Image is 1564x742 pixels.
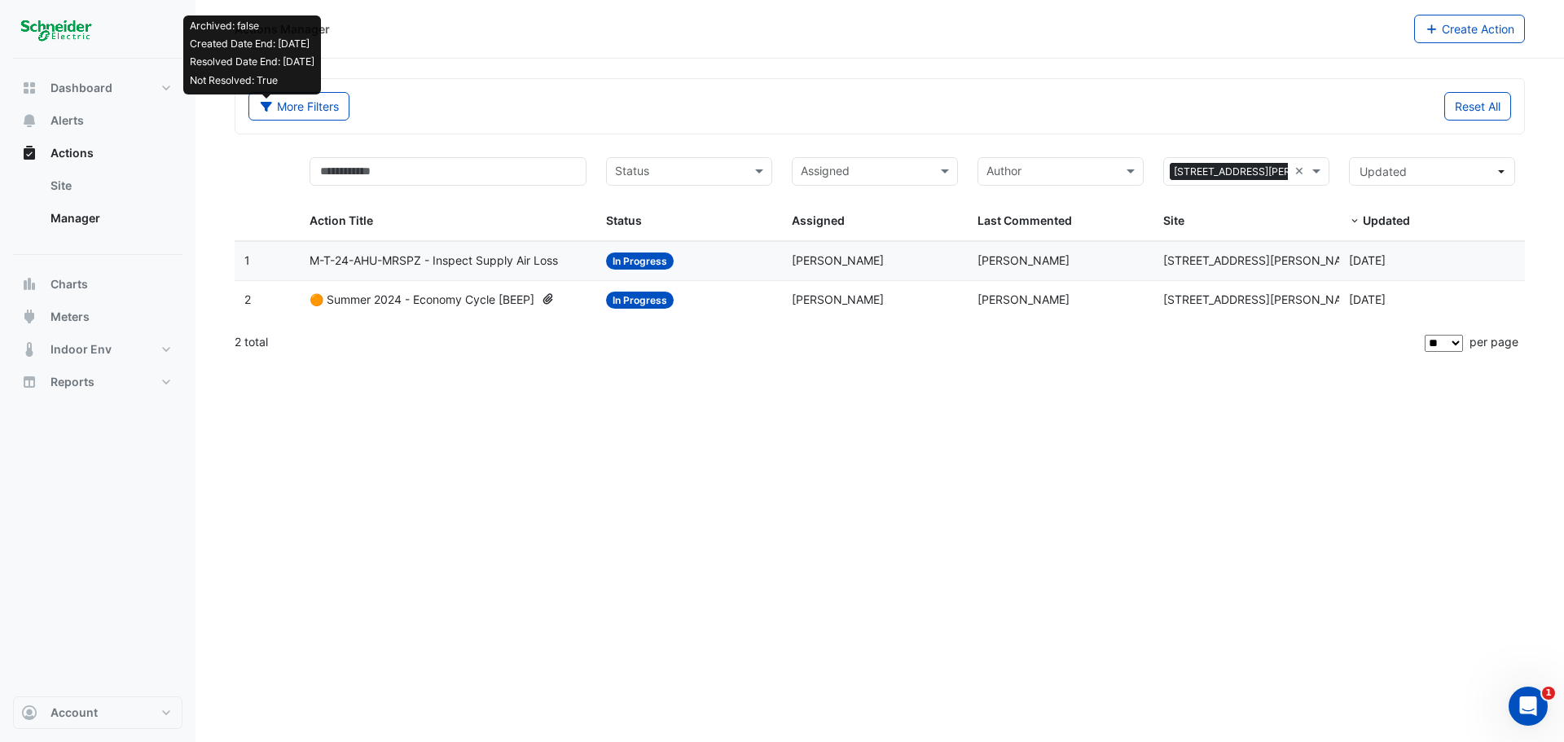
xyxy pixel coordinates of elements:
[51,80,112,96] span: Dashboard
[1363,213,1410,227] span: Updated
[310,213,373,227] span: Action Title
[1414,15,1526,43] button: Create Action
[310,252,558,270] span: M-T-24-AHU-MRSPZ - Inspect Supply Air Loss
[20,13,93,46] img: Company Logo
[51,374,94,390] span: Reports
[244,253,250,267] span: 1
[606,213,642,227] span: Status
[21,145,37,161] app-icon: Actions
[51,341,112,358] span: Indoor Env
[1163,213,1184,227] span: Site
[190,19,314,33] p: Archived: false
[1170,163,1352,181] span: [STREET_ADDRESS][PERSON_NAME]
[21,309,37,325] app-icon: Meters
[13,268,182,301] button: Charts
[13,696,182,729] button: Account
[13,72,182,104] button: Dashboard
[51,112,84,129] span: Alerts
[21,276,37,292] app-icon: Charts
[235,322,1421,362] div: 2 total
[792,292,884,306] span: [PERSON_NAME]
[13,169,182,241] div: Actions
[1542,687,1555,700] span: 1
[190,73,314,88] p: Not Resolved: True
[1509,687,1548,726] iframe: Intercom live chat
[21,374,37,390] app-icon: Reports
[13,137,182,169] button: Actions
[51,705,98,721] span: Account
[190,55,314,69] p: Resolved Date End: [DATE]
[1470,335,1518,349] span: per page
[13,366,182,398] button: Reports
[21,341,37,358] app-icon: Indoor Env
[1163,253,1362,267] span: [STREET_ADDRESS][PERSON_NAME]
[310,291,534,310] span: 🟠 Summer 2024 - Economy Cycle [BEEP]
[244,292,251,306] span: 2
[51,309,90,325] span: Meters
[51,276,88,292] span: Charts
[190,37,314,51] p: Created Date End: [DATE]
[1349,157,1515,186] button: Updated
[1349,292,1386,306] span: 2025-07-21T11:02:56.409
[977,253,1070,267] span: [PERSON_NAME]
[1349,253,1386,267] span: 2025-08-15T14:47:46.441
[1163,292,1362,306] span: [STREET_ADDRESS][PERSON_NAME]
[13,333,182,366] button: Indoor Env
[977,213,1072,227] span: Last Commented
[977,292,1070,306] span: [PERSON_NAME]
[21,80,37,96] app-icon: Dashboard
[792,213,845,227] span: Assigned
[1444,92,1511,121] button: Reset All
[13,104,182,137] button: Alerts
[13,301,182,333] button: Meters
[248,92,349,121] button: Archived: falseCreated Date End: [DATE]Resolved Date End: [DATE]Not Resolved: True More Filters
[37,169,182,202] a: Site
[1360,165,1407,178] span: Updated
[37,202,182,235] a: Manager
[1294,162,1308,181] span: Clear
[51,145,94,161] span: Actions
[606,252,674,270] span: In Progress
[606,292,674,309] span: In Progress
[792,253,884,267] span: [PERSON_NAME]
[21,112,37,129] app-icon: Alerts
